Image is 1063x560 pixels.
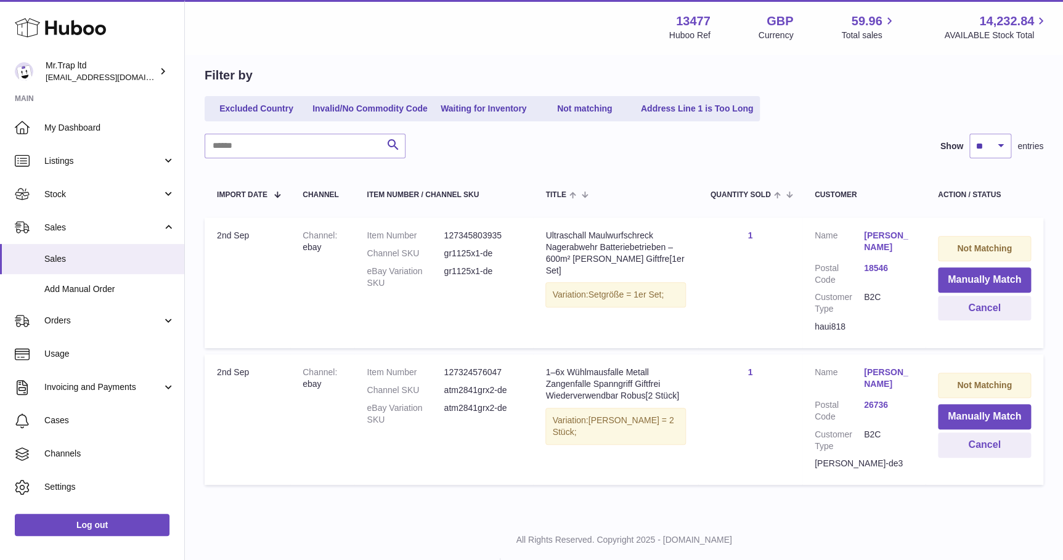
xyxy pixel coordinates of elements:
dd: 127345803935 [444,230,521,241]
dt: Postal Code [815,262,864,286]
a: Not matching [536,99,634,119]
div: Variation: [545,282,685,307]
dd: B2C [864,291,913,315]
dt: Postal Code [815,399,864,423]
div: Huboo Ref [669,30,711,41]
span: entries [1017,140,1043,152]
dd: gr1125x1-de [444,266,521,289]
a: 26736 [864,399,913,411]
div: Mr.Trap ltd [46,60,157,83]
div: [PERSON_NAME]-de3 [815,458,913,469]
img: office@grabacz.eu [15,62,33,81]
a: 1 [747,230,752,240]
dd: atm2841grx2-de [444,402,521,426]
span: Settings [44,481,175,493]
span: Stock [44,189,162,200]
span: 59.96 [851,13,882,30]
span: Import date [217,191,267,199]
h2: Filter by [205,67,253,84]
td: 2nd Sep [205,354,290,485]
span: Cases [44,415,175,426]
div: Channel [303,191,342,199]
dd: atm2841grx2-de [444,384,521,396]
a: 59.96 Total sales [841,13,896,41]
div: ebay [303,230,342,253]
button: Cancel [938,296,1031,321]
span: My Dashboard [44,122,175,134]
dt: Name [815,367,864,393]
span: Add Manual Order [44,283,175,295]
dt: Item Number [367,230,444,241]
span: Listings [44,155,162,167]
label: Show [940,140,963,152]
dd: 127324576047 [444,367,521,378]
a: 1 [747,367,752,377]
a: [PERSON_NAME] [864,230,913,253]
strong: 13477 [676,13,711,30]
a: Invalid/No Commodity Code [308,99,432,119]
span: AVAILABLE Stock Total [944,30,1048,41]
strong: Channel [303,367,337,377]
dt: Customer Type [815,429,864,452]
span: Total sales [841,30,896,41]
strong: Not Matching [957,243,1012,253]
div: Customer [815,191,913,199]
a: Log out [15,514,169,536]
span: Channels [44,448,175,460]
strong: Channel [303,230,337,240]
strong: Not Matching [957,380,1012,390]
button: Cancel [938,432,1031,458]
dt: eBay Variation SKU [367,402,444,426]
span: [EMAIL_ADDRESS][DOMAIN_NAME] [46,72,181,82]
dt: Item Number [367,367,444,378]
a: 14,232.84 AVAILABLE Stock Total [944,13,1048,41]
dt: Channel SKU [367,248,444,259]
span: [PERSON_NAME] = 2 Stück; [552,415,674,437]
td: 2nd Sep [205,217,290,348]
div: Item Number / Channel SKU [367,191,521,199]
span: Sales [44,222,162,233]
button: Manually Match [938,404,1031,429]
div: haui818 [815,321,913,333]
a: Excluded Country [207,99,306,119]
div: ebay [303,367,342,390]
span: Sales [44,253,175,265]
dd: gr1125x1-de [444,248,521,259]
a: 18546 [864,262,913,274]
span: Quantity Sold [711,191,771,199]
p: All Rights Reserved. Copyright 2025 - [DOMAIN_NAME] [195,534,1053,546]
strong: GBP [767,13,793,30]
div: Variation: [545,408,685,445]
span: Setgröße = 1er Set; [589,290,664,299]
dt: Channel SKU [367,384,444,396]
button: Manually Match [938,267,1031,293]
span: Title [545,191,566,199]
div: Currency [759,30,794,41]
span: 14,232.84 [979,13,1034,30]
div: Ultraschall Maulwurfschreck Nagerabwehr Batteriebetrieben – 600m² [PERSON_NAME] Giftfre[1er Set] [545,230,685,277]
dt: Customer Type [815,291,864,315]
span: Orders [44,315,162,327]
a: Waiting for Inventory [434,99,533,119]
span: Invoicing and Payments [44,381,162,393]
div: Action / Status [938,191,1031,199]
a: Address Line 1 is Too Long [637,99,758,119]
dt: Name [815,230,864,256]
dt: eBay Variation SKU [367,266,444,289]
span: Usage [44,348,175,360]
div: 1–6x Wühlmausfalle Metall Zangenfalle Spanngriff Giftfrei Wiederverwendbar Robus[2 Stück] [545,367,685,402]
dd: B2C [864,429,913,452]
a: [PERSON_NAME] [864,367,913,390]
